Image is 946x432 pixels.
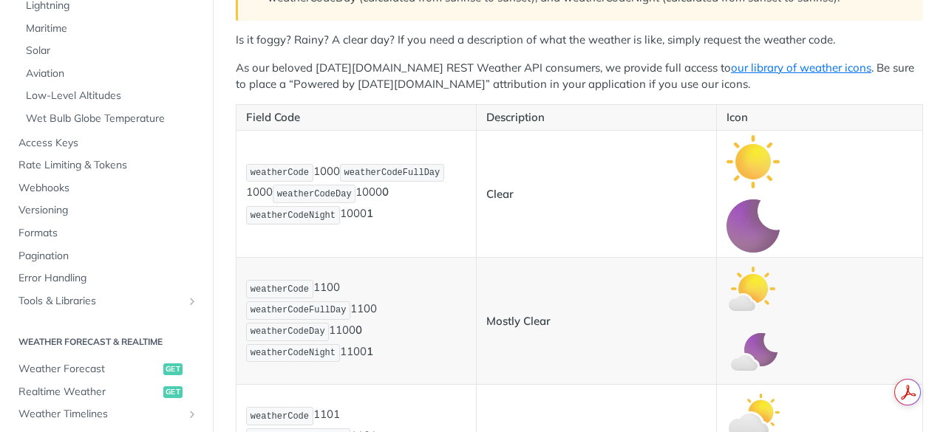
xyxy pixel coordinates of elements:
[251,168,309,178] span: weatherCode
[18,407,183,422] span: Weather Timelines
[726,199,780,253] img: clear_night
[18,85,202,107] a: Low-Level Altitudes
[163,363,183,375] span: get
[726,135,780,188] img: clear_day
[486,109,707,126] p: Description
[251,348,336,358] span: weatherCodeNight
[236,60,923,93] p: As our beloved [DATE][DOMAIN_NAME] REST Weather API consumers, we provide full access to . Be sur...
[367,344,373,358] strong: 1
[18,226,198,241] span: Formats
[236,32,923,49] p: Is it foggy? Rainy? A clear day? If you need a description of what the weather is like, simply re...
[18,271,198,286] span: Error Handling
[163,386,183,398] span: get
[726,326,780,380] img: mostly_clear_night
[11,245,202,267] a: Pagination
[26,112,198,126] span: Wet Bulb Globe Temperature
[246,109,466,126] p: Field Code
[18,203,198,218] span: Versioning
[246,278,466,363] p: 1100 1100 1100 1100
[11,222,202,244] a: Formats
[486,314,551,328] strong: Mostly Clear
[251,326,325,337] span: weatherCodeDay
[11,154,202,176] a: Rate Limiting & Tokens
[726,154,780,168] span: Expand image
[367,207,373,221] strong: 1
[11,290,202,312] a: Tools & LibrariesShow subpages for Tools & Libraries
[251,305,347,315] span: weatherCodeFullDay
[18,108,202,130] a: Wet Bulb Globe Temperature
[26,66,198,81] span: Aviation
[11,132,202,154] a: Access Keys
[11,199,202,222] a: Versioning
[18,18,202,40] a: Maritime
[18,249,198,264] span: Pagination
[18,136,198,151] span: Access Keys
[355,323,362,337] strong: 0
[11,177,202,199] a: Webhooks
[246,162,466,226] p: 1000 1000 1000 1000
[726,218,780,232] span: Expand image
[486,187,514,201] strong: Clear
[18,40,202,62] a: Solar
[726,262,780,315] img: mostly_clear_day
[11,381,202,403] a: Realtime Weatherget
[726,408,780,422] span: Expand image
[726,345,780,359] span: Expand image
[11,403,202,425] a: Weather TimelinesShow subpages for Weather Timelines
[726,109,913,126] p: Icon
[251,210,336,221] span: weatherCodeNight
[11,335,202,349] h2: Weather Forecast & realtime
[11,267,202,289] a: Error Handling
[18,362,160,377] span: Weather Forecast
[18,63,202,85] a: Aviation
[731,61,871,75] a: our library of weather icons
[18,181,198,196] span: Webhooks
[186,295,198,307] button: Show subpages for Tools & Libraries
[18,158,198,173] span: Rate Limiting & Tokens
[726,281,780,295] span: Expand image
[344,168,440,178] span: weatherCodeFullDay
[18,294,183,309] span: Tools & Libraries
[251,411,309,422] span: weatherCode
[277,189,352,199] span: weatherCodeDay
[186,408,198,420] button: Show subpages for Weather Timelines
[26,21,198,36] span: Maritime
[382,185,389,199] strong: 0
[251,284,309,295] span: weatherCode
[26,89,198,103] span: Low-Level Altitudes
[11,358,202,380] a: Weather Forecastget
[18,385,160,400] span: Realtime Weather
[26,44,198,58] span: Solar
